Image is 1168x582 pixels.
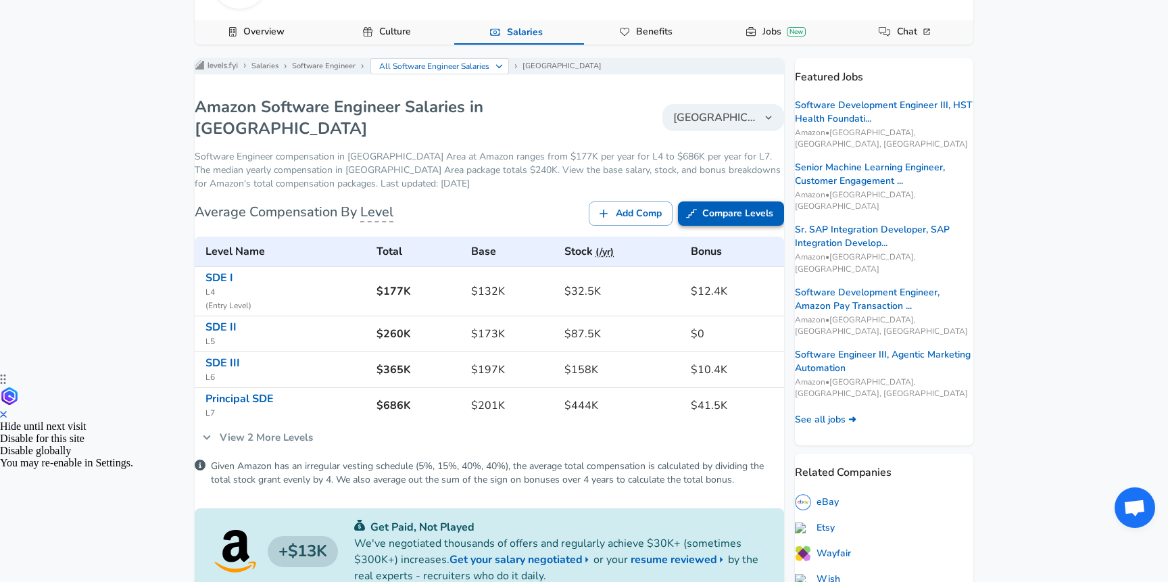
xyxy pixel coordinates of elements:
[691,360,779,379] h6: $10.4K
[795,286,973,313] a: Software Development Engineer, Amazon Pay Transaction ...
[376,360,460,379] h6: $365K
[795,161,973,188] a: Senior Machine Learning Engineer, Customer Engagement ...
[691,324,779,343] h6: $0
[691,282,779,301] h6: $12.4K
[354,519,765,535] p: Get Paid, Not Played
[564,360,679,379] h6: $158K
[374,20,416,43] a: Culture
[795,58,973,85] p: Featured Jobs
[292,61,356,72] a: Software Engineer
[449,552,593,568] a: Get your salary negotiated
[522,61,602,72] a: [GEOGRAPHIC_DATA]
[251,61,278,72] a: Salaries
[795,377,973,399] span: Amazon • [GEOGRAPHIC_DATA], [GEOGRAPHIC_DATA], [GEOGRAPHIC_DATA]
[360,203,393,222] span: Level
[268,536,338,567] h4: $13K
[795,251,973,274] span: Amazon • [GEOGRAPHIC_DATA], [GEOGRAPHIC_DATA]
[564,324,679,343] h6: $87.5K
[631,552,728,568] a: resume reviewed
[376,282,460,301] h6: $177K
[205,242,366,261] h6: Level Name
[205,356,240,370] a: SDE III
[795,99,973,126] a: Software Development Engineer III, HST Health Foundati...
[195,201,393,223] h6: Average Compensation By
[795,545,851,562] a: Wayfair
[195,20,973,45] div: Company Data Navigation
[195,96,600,139] h1: Amazon Software Engineer Salaries in [GEOGRAPHIC_DATA]
[892,20,938,43] a: Chat
[205,407,366,420] span: L7
[195,423,320,452] a: View 2 More Levels
[795,494,811,510] img: 7vP0GdO.png
[376,242,460,261] h6: Total
[595,244,614,261] button: (/yr)
[211,460,784,487] p: Given Amazon has an irregular vesting schedule (5%, 15%, 40%, 40%), the average total compensatio...
[214,530,338,573] a: Amazon logo$13K
[795,494,839,510] a: eBay
[238,20,290,43] a: Overview
[471,360,554,379] h6: $197K
[678,201,784,226] a: Compare Levels
[673,110,757,126] span: [GEOGRAPHIC_DATA]
[795,545,811,562] img: iGJqQhU.png
[205,286,366,299] span: L4
[564,396,679,415] h6: $444K
[376,396,460,415] h6: $686K
[787,27,806,37] div: New
[795,223,973,250] a: Sr. SAP Integration Developer, SAP Integration Develop...
[379,60,490,72] p: All Software Engineer Salaries
[205,335,366,349] span: L5
[662,104,784,131] button: [GEOGRAPHIC_DATA]
[795,314,973,337] span: Amazon • [GEOGRAPHIC_DATA], [GEOGRAPHIC_DATA], [GEOGRAPHIC_DATA]
[214,530,257,573] img: Amazon logo
[205,270,233,285] a: SDE I
[195,150,784,191] p: Software Engineer compensation in [GEOGRAPHIC_DATA] Area at Amazon ranges from $177K per year for...
[757,20,811,43] a: JobsNew
[354,520,365,531] img: svg+xml;base64,PHN2ZyB4bWxucz0iaHR0cDovL3d3dy53My5vcmcvMjAwMC9zdmciIGZpbGw9IiMwYzU0NjAiIHZpZXdCb3...
[471,242,554,261] h6: Base
[376,324,460,343] h6: $260K
[205,320,237,335] a: SDE II
[795,521,835,535] a: Etsy
[502,21,548,44] a: Salaries
[691,396,779,415] h6: $41.5K
[631,20,678,43] a: Benefits
[691,242,779,261] h6: Bonus
[1115,487,1155,528] div: Open chat
[205,371,366,385] span: L6
[564,282,679,301] h6: $32.5K
[205,391,274,406] a: Principal SDE
[795,523,811,533] img: etsy.com
[205,299,366,313] span: ( Entry Level )
[195,237,784,423] table: Amazon's Software Engineer levels
[795,189,973,212] span: Amazon • [GEOGRAPHIC_DATA], [GEOGRAPHIC_DATA]
[589,201,673,226] a: Add Comp
[795,413,856,427] a: See all jobs ➜
[471,324,554,343] h6: $173K
[795,454,973,481] p: Related Companies
[471,396,554,415] h6: $201K
[564,242,679,261] h6: Stock
[471,282,554,301] h6: $132K
[795,348,973,375] a: Software Engineer III, Agentic Marketing Automation
[795,127,973,150] span: Amazon • [GEOGRAPHIC_DATA], [GEOGRAPHIC_DATA], [GEOGRAPHIC_DATA]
